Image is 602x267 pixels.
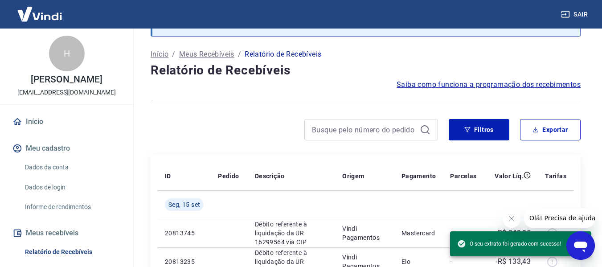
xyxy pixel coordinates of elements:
[255,220,328,246] p: Débito referente à liquidação da UR 16299564 via CIP
[17,88,116,97] p: [EMAIL_ADDRESS][DOMAIN_NAME]
[545,172,566,181] p: Tarifas
[255,172,285,181] p: Descrição
[21,198,123,216] a: Informe de rendimentos
[165,172,171,181] p: ID
[168,200,200,209] span: Seg, 15 set
[524,208,595,228] iframe: Mensagem da empresa
[449,119,509,140] button: Filtros
[401,172,436,181] p: Pagamento
[11,112,123,131] a: Início
[165,257,204,266] p: 20813235
[21,243,123,261] a: Relatório de Recebíveis
[21,158,123,177] a: Dados da conta
[401,257,436,266] p: Elo
[342,172,364,181] p: Origem
[342,224,387,242] p: Vindi Pagamentos
[496,228,531,238] p: -R$ 348,25
[11,0,69,28] img: Vindi
[496,256,531,267] p: -R$ 133,43
[5,6,75,13] span: Olá! Precisa de ajuda?
[238,49,241,60] p: /
[450,257,476,266] p: -
[31,75,102,84] p: [PERSON_NAME]
[218,172,239,181] p: Pedido
[21,178,123,197] a: Dados de login
[172,49,175,60] p: /
[450,172,476,181] p: Parcelas
[495,172,524,181] p: Valor Líq.
[520,119,581,140] button: Exportar
[312,123,416,136] input: Busque pelo número do pedido
[450,229,476,238] p: -
[401,229,436,238] p: Mastercard
[179,49,234,60] a: Meus Recebíveis
[165,229,204,238] p: 20813745
[566,231,595,260] iframe: Botão para abrir a janela de mensagens
[151,49,168,60] a: Início
[245,49,321,60] p: Relatório de Recebíveis
[559,6,591,23] button: Sair
[503,210,520,228] iframe: Fechar mensagem
[397,79,581,90] a: Saiba como funciona a programação dos recebimentos
[11,223,123,243] button: Meus recebíveis
[151,62,581,79] h4: Relatório de Recebíveis
[457,239,561,248] span: O seu extrato foi gerado com sucesso!
[11,139,123,158] button: Meu cadastro
[49,36,85,71] div: H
